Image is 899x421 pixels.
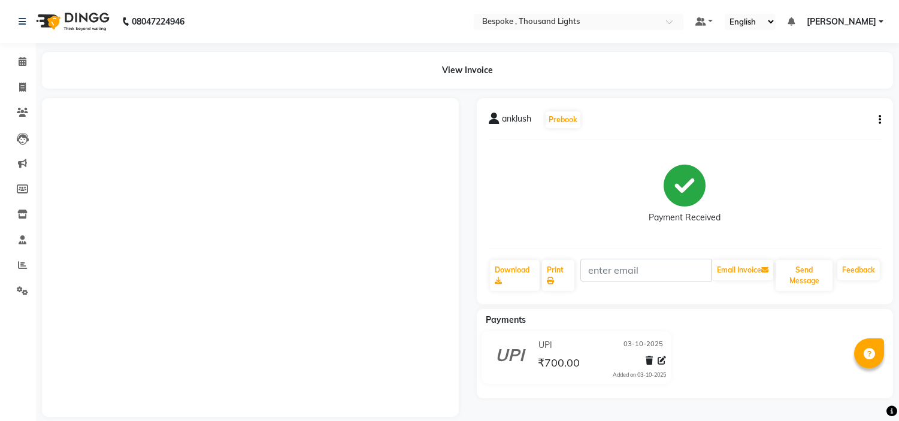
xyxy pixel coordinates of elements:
a: Download [490,260,540,291]
button: Email Invoice [712,260,773,280]
b: 08047224946 [132,5,184,38]
span: 03-10-2025 [623,339,663,352]
a: Feedback [837,260,880,280]
button: Prebook [546,111,580,128]
div: View Invoice [42,52,893,89]
a: Print [542,260,574,291]
span: [PERSON_NAME] [807,16,876,28]
span: ₹700.00 [538,356,580,372]
div: Payment Received [649,211,721,224]
iframe: chat widget [849,373,887,409]
span: anklush [502,113,531,129]
div: Added on 03-10-2025 [613,371,666,379]
input: enter email [580,259,712,281]
span: UPI [538,339,552,352]
img: logo [31,5,113,38]
button: Send Message [776,260,833,291]
span: Payments [486,314,526,325]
